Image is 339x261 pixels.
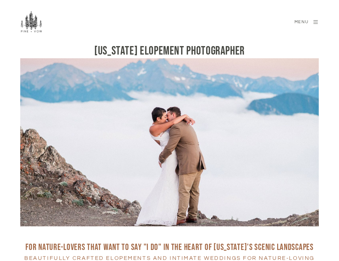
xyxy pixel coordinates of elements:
img: Pine + Vow [20,11,42,33]
a: Menu [291,20,319,25]
h2: For Nature-lovers That Want To Say "I Do" In The Heart Of [US_STATE]'s Scenic Landscapes [20,241,319,254]
span: [US_STATE] Elopement Photographer [94,44,245,58]
span: Menu [291,20,312,24]
img: Bride and Groom kiss on top of mountain in Olympic National Park. Photo by Washington Elopement P... [20,31,319,230]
